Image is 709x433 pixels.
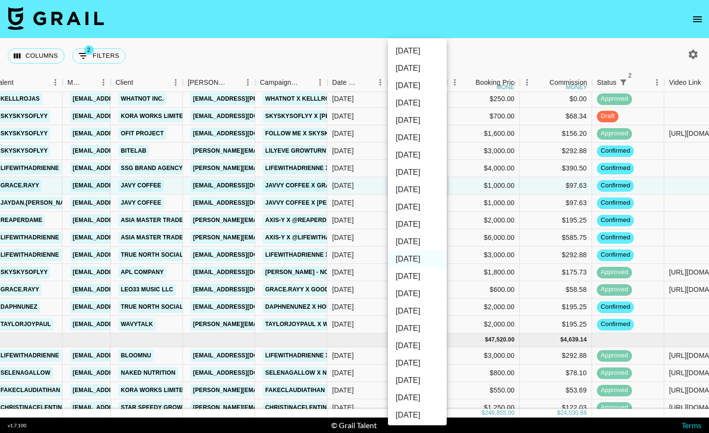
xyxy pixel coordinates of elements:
li: [DATE] [388,146,447,164]
li: [DATE] [388,233,447,250]
li: [DATE] [388,389,447,407]
li: [DATE] [388,94,447,112]
li: [DATE] [388,129,447,146]
li: [DATE] [388,77,447,94]
li: [DATE] [388,268,447,285]
li: [DATE] [388,181,447,198]
li: [DATE] [388,285,447,302]
li: [DATE] [388,60,447,77]
li: [DATE] [388,354,447,372]
li: [DATE] [388,320,447,337]
li: [DATE] [388,164,447,181]
li: [DATE] [388,216,447,233]
li: [DATE] [388,337,447,354]
li: [DATE] [388,407,447,424]
li: [DATE] [388,198,447,216]
li: [DATE] [388,250,447,268]
li: [DATE] [388,42,447,60]
li: [DATE] [388,302,447,320]
li: [DATE] [388,372,447,389]
li: [DATE] [388,112,447,129]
